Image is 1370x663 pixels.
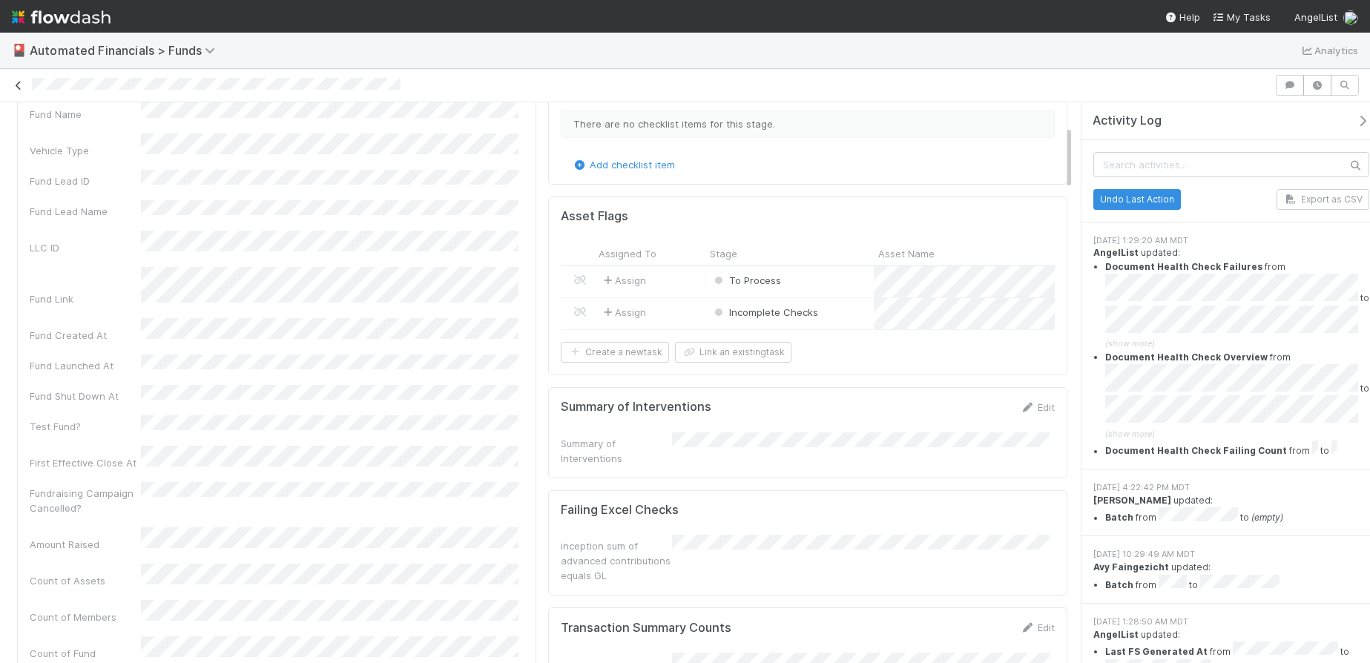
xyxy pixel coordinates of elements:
div: [DATE] 1:28:50 AM MDT [1093,616,1369,628]
div: Incomplete Checks [711,305,818,320]
span: Assign [600,273,646,288]
span: 🎴 [12,44,27,56]
div: Fund Lead ID [30,174,141,188]
div: Fundraising Campaign Cancelled? [30,486,141,515]
div: Fund Created At [30,328,141,343]
strong: Batch [1105,512,1133,524]
summary: Document Health Check Failures from to (show more) [1105,260,1369,351]
li: from to [1105,441,1369,458]
a: Add checklist item [572,159,675,171]
span: Incomplete Checks [711,306,818,318]
div: [DATE] 10:29:49 AM MDT [1093,548,1369,561]
summary: Document Health Check Overview from to (show more) [1105,351,1369,441]
img: logo-inverted-e16ddd16eac7371096b0.svg [12,4,111,30]
div: updated: [1093,494,1369,525]
div: To Process [711,273,781,288]
span: My Tasks [1212,11,1271,23]
div: Count of Assets [30,573,141,588]
strong: [PERSON_NAME] [1093,495,1171,506]
div: Vehicle Type [30,143,141,158]
em: (empty) [1251,512,1283,524]
button: Undo Last Action [1093,189,1181,210]
div: Count of Members [30,610,141,624]
h5: Failing Excel Checks [561,503,679,518]
span: (show more) [1105,429,1155,439]
div: inception sum of advanced contributions equals GL [561,538,672,583]
li: from to [1105,575,1369,593]
a: My Tasks [1212,10,1271,24]
strong: Avy Faingezicht [1093,561,1169,573]
div: Fund Shut Down At [30,389,141,403]
div: [DATE] 1:29:20 AM MDT [1093,234,1369,247]
strong: AngelList [1093,247,1139,258]
div: Fund Link [30,291,141,306]
div: updated: [1093,246,1369,458]
span: Asset Name [878,246,935,261]
span: Assigned To [599,246,656,261]
div: Summary of Interventions [561,436,672,466]
div: Amount Raised [30,537,141,552]
span: To Process [711,274,781,286]
h5: Transaction Summary Counts [561,621,731,636]
span: Activity Log [1093,113,1162,128]
strong: Document Health Check Overview [1105,352,1268,363]
div: Fund Lead Name [30,204,141,219]
div: Test Fund? [30,419,141,434]
li: from to [1105,507,1369,525]
button: Link an existingtask [675,342,791,363]
h5: Summary of Interventions [561,400,711,415]
div: LLC ID [30,240,141,255]
button: Create a newtask [561,342,669,363]
span: Assign [600,305,646,320]
a: Edit [1020,621,1055,633]
div: updated: [1093,561,1369,592]
strong: Batch [1105,579,1133,590]
strong: AngelList [1093,629,1139,640]
strong: Document Health Check Failures [1105,261,1262,272]
input: Search activities... [1093,152,1369,177]
div: [DATE] 4:22:42 PM MDT [1093,481,1369,494]
strong: Document Health Check Failing Count [1105,446,1287,457]
a: Analytics [1300,42,1358,59]
button: Export as CSV [1277,189,1369,210]
div: Fund Launched At [30,358,141,373]
div: Help [1165,10,1200,24]
span: Automated Financials > Funds [30,43,223,58]
h5: Asset Flags [561,209,628,224]
div: First Effective Close At [30,455,141,470]
div: Fund Name [30,107,141,122]
strong: Last FS Generated At [1105,646,1208,657]
a: Edit [1020,401,1055,413]
img: avatar_5ff1a016-d0ce-496a-bfbe-ad3802c4d8a0.png [1343,10,1358,25]
div: There are no checklist items for this stage. [561,110,1055,138]
span: AngelList [1294,11,1337,23]
span: Stage [710,246,737,261]
span: (show more) [1105,338,1155,349]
